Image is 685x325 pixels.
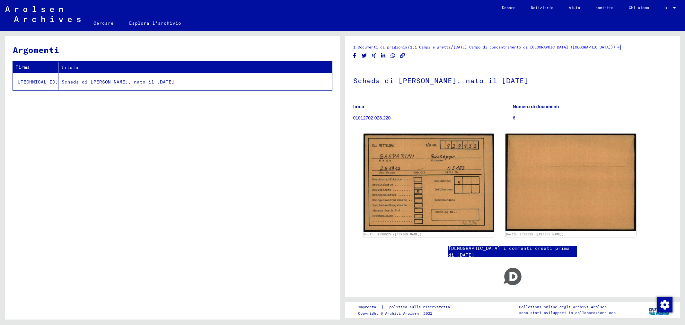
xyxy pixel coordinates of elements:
[358,304,381,311] a: impronta
[364,233,422,236] a: DocID: 2598525 ([PERSON_NAME])
[62,79,174,85] font: Scheda di [PERSON_NAME], nato il [DATE]
[513,104,559,109] font: Numero di documenti
[506,233,564,236] a: DocID: 2598525 ([PERSON_NAME])
[389,304,450,309] font: politica sulla riservatezza
[513,115,515,120] font: 6
[358,304,376,309] font: impronta
[384,304,458,311] a: politica sulla riservatezza
[121,15,189,31] a: Esplora l'archivio
[129,20,181,26] font: Esplora l'archivio
[407,44,410,50] font: /
[502,5,515,10] font: Donare
[451,44,453,50] font: /
[519,304,607,309] font: Collezioni online degli archivi Arolsen
[86,15,121,31] a: Cercare
[93,20,114,26] font: Cercare
[629,5,649,10] font: Chi siamo
[664,5,669,10] font: DI
[371,52,377,60] button: Condividi su Xing
[453,45,613,49] a: [DATE] Campo di concentramento di [GEOGRAPHIC_DATA] ([GEOGRAPHIC_DATA])
[399,52,406,60] button: Copia il collegamento
[381,304,384,310] font: |
[351,52,358,60] button: Condividi su Facebook
[358,311,432,316] font: Copyright © Archivi Arolsen, 2021
[353,115,391,120] a: 01012702 028.220
[18,79,58,85] font: [TECHNICAL_ID]
[13,45,59,55] font: Argomenti
[657,297,672,312] div: Modifica consenso
[353,76,529,85] font: Scheda di [PERSON_NAME], nato il [DATE]
[519,310,616,315] font: sono stati sviluppati in collaborazione con
[353,45,407,49] a: 1 Documenti di prigionia
[390,52,396,60] button: Condividi su WhatsApp
[410,45,451,49] a: 1.1 Campi e ghetti
[613,44,616,50] font: /
[15,64,30,70] font: Firma
[448,245,577,259] a: [DEMOGRAPHIC_DATA] i commenti creati prima di [DATE]
[657,297,672,312] img: Modifica consenso
[61,65,78,70] font: titolo
[647,302,672,318] img: yv_logo.png
[5,6,81,22] img: Arolsen_neg.svg
[353,104,364,109] font: firma
[380,52,387,60] button: Condividi su LinkedIn
[361,52,368,60] button: Condividi su Twitter
[531,5,553,10] font: Notiziario
[595,5,613,10] font: contatto
[569,5,580,10] font: Aiuto
[505,134,636,231] img: 002.jpg
[448,245,570,258] font: [DEMOGRAPHIC_DATA] i commenti creati prima di [DATE]
[364,134,494,232] img: 001.jpg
